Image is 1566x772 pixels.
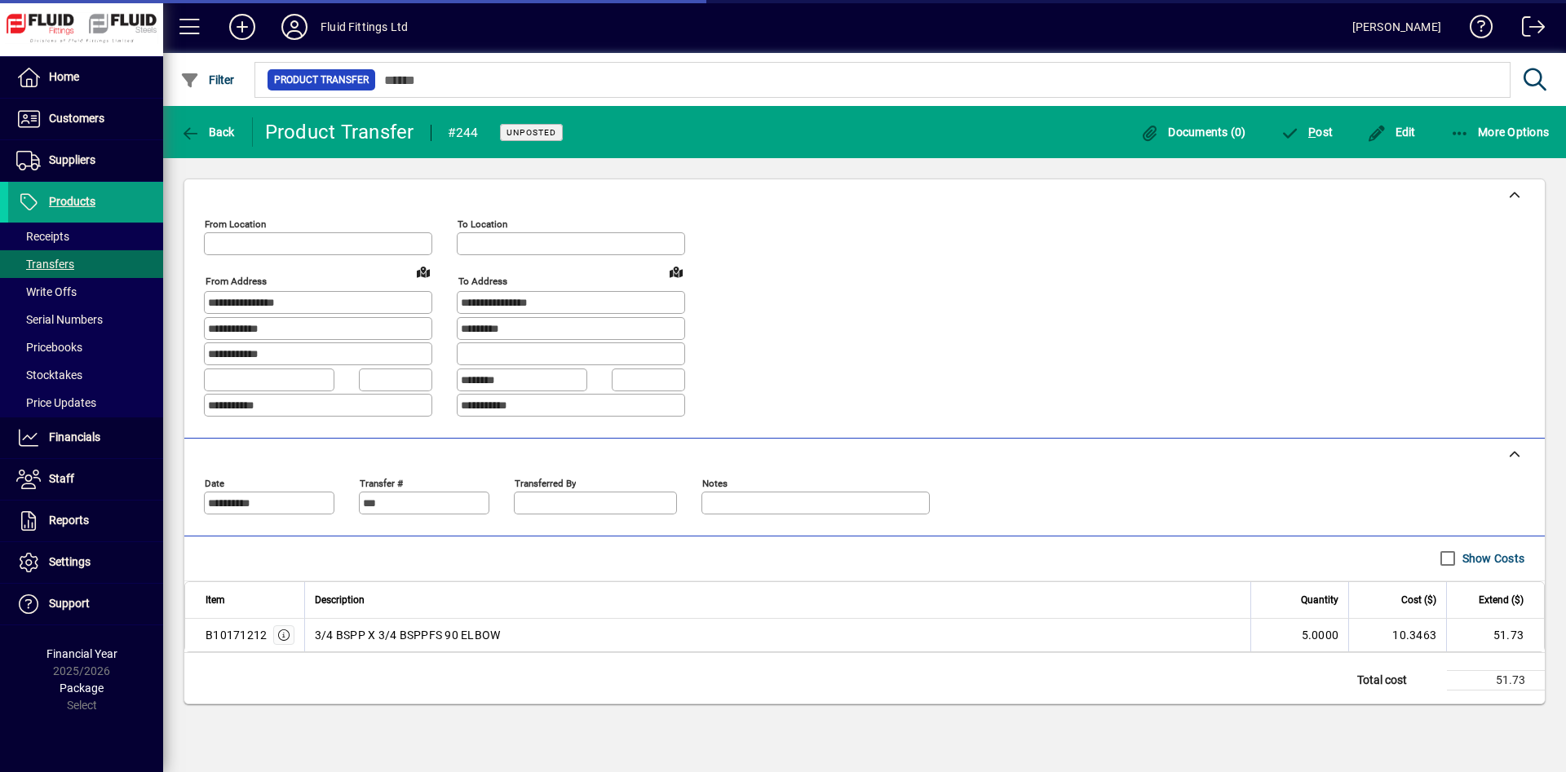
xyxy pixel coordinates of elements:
[8,361,163,389] a: Stocktakes
[8,417,163,458] a: Financials
[49,70,79,83] span: Home
[49,514,89,527] span: Reports
[16,285,77,298] span: Write Offs
[205,218,266,230] mat-label: From location
[8,250,163,278] a: Transfers
[1510,3,1546,56] a: Logout
[16,368,82,382] span: Stocktakes
[274,72,369,88] span: Product Transfer
[176,117,239,147] button: Back
[16,396,96,409] span: Price Updates
[315,627,501,643] span: 3/4 BSPP X 3/4 BSPPFS 90 ELBOW
[8,223,163,250] a: Receipts
[176,65,239,95] button: Filter
[1446,117,1554,147] button: More Options
[1348,619,1446,651] td: 10.3463
[360,477,403,488] mat-label: Transfer #
[49,112,104,125] span: Customers
[1446,619,1544,651] td: 51.73
[49,472,74,485] span: Staff
[448,120,479,146] div: #244
[1136,117,1250,147] button: Documents (0)
[180,126,235,139] span: Back
[8,542,163,583] a: Settings
[46,647,117,660] span: Financial Year
[8,584,163,624] a: Support
[1281,126,1334,139] span: ost
[1276,117,1338,147] button: Post
[205,477,224,488] mat-label: Date
[1479,591,1524,609] span: Extend ($)
[8,389,163,417] a: Price Updates
[1458,3,1493,56] a: Knowledge Base
[8,99,163,139] a: Customers
[8,140,163,181] a: Suppliers
[8,501,163,541] a: Reports
[1447,670,1545,690] td: 51.73
[1140,126,1246,139] span: Documents (0)
[1401,591,1436,609] span: Cost ($)
[515,477,576,488] mat-label: Transferred by
[268,12,321,42] button: Profile
[265,119,414,145] div: Product Transfer
[163,117,253,147] app-page-header-button: Back
[8,306,163,333] a: Serial Numbers
[507,127,556,138] span: Unposted
[458,218,507,230] mat-label: To location
[49,153,95,166] span: Suppliers
[49,555,91,568] span: Settings
[206,627,267,643] div: B10171212
[8,57,163,98] a: Home
[663,258,689,285] a: View on map
[1459,550,1525,567] label: Show Costs
[16,230,69,243] span: Receipts
[702,477,728,488] mat-label: Notes
[49,430,100,443] span: Financials
[315,591,365,609] span: Description
[16,258,74,271] span: Transfers
[1352,14,1441,40] div: [PERSON_NAME]
[49,597,90,610] span: Support
[1308,126,1316,139] span: P
[8,278,163,306] a: Write Offs
[49,195,95,208] span: Products
[1367,126,1416,139] span: Edit
[206,591,225,609] span: Item
[1450,126,1550,139] span: More Options
[1363,117,1420,147] button: Edit
[8,333,163,361] a: Pricebooks
[60,682,104,695] span: Package
[321,14,408,40] div: Fluid Fittings Ltd
[180,73,235,86] span: Filter
[8,459,163,500] a: Staff
[216,12,268,42] button: Add
[410,258,436,285] a: View on map
[1301,591,1338,609] span: Quantity
[16,341,82,354] span: Pricebooks
[16,313,103,326] span: Serial Numbers
[1349,670,1447,690] td: Total cost
[1250,619,1348,651] td: 5.0000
